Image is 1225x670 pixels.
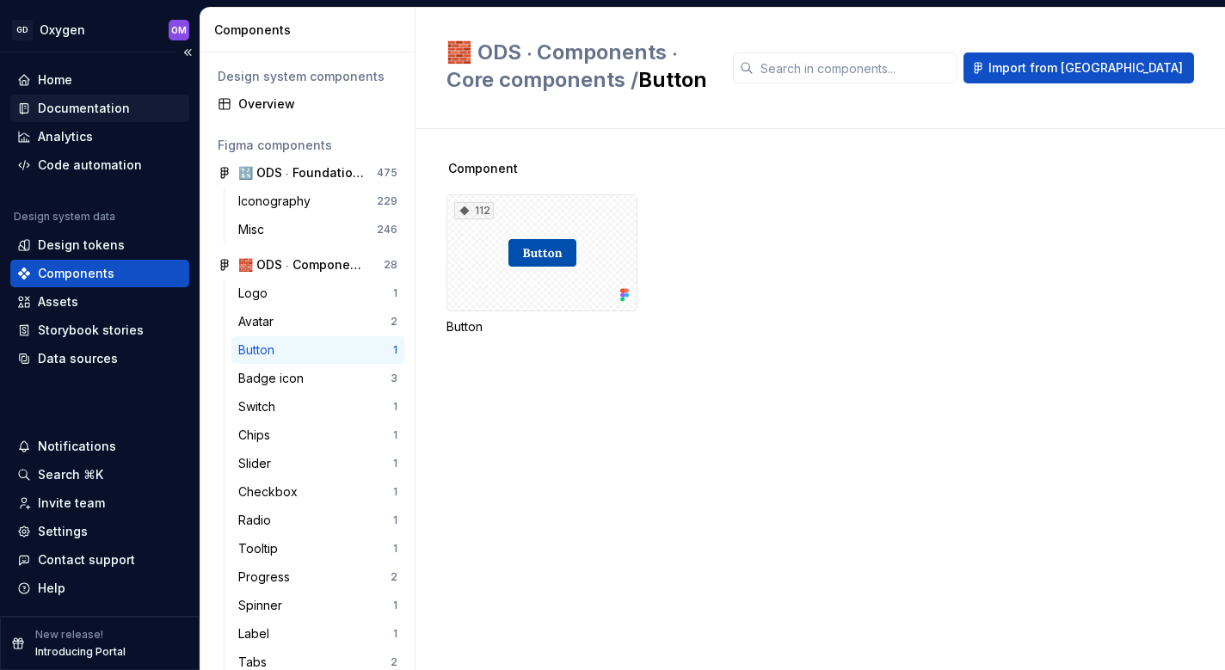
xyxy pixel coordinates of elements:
a: Tooltip1 [231,535,404,562]
a: Components [10,260,189,287]
a: Code automation [10,151,189,179]
div: Components [38,265,114,282]
div: Home [38,71,72,89]
div: 1 [393,343,397,357]
a: Data sources [10,345,189,372]
a: Invite team [10,489,189,517]
a: Spinner1 [231,592,404,619]
div: 2 [391,315,397,329]
div: Oxygen [40,22,85,39]
a: Overview [211,90,404,118]
a: Iconography229 [231,187,404,215]
a: Badge icon3 [231,365,404,392]
div: Storybook stories [38,322,144,339]
div: Data sources [38,350,118,367]
div: 2 [391,655,397,669]
div: Logo [238,285,274,302]
div: Design system components [218,68,397,85]
a: Home [10,66,189,94]
a: Logo1 [231,280,404,307]
button: Contact support [10,546,189,574]
div: 1 [393,457,397,470]
div: Radio [238,512,278,529]
div: Design tokens [38,237,125,254]
input: Search in components... [754,52,957,83]
a: Assets [10,288,189,316]
div: Analytics [38,128,93,145]
p: New release! [35,628,103,642]
div: Checkbox [238,483,305,501]
span: 🧱 ODS ⸱ Components ⸱ Core components / [446,40,677,92]
div: Settings [38,523,88,540]
div: Documentation [38,100,130,117]
div: Spinner [238,597,289,614]
div: 1 [393,400,397,414]
div: 1 [393,485,397,499]
div: Components [214,22,408,39]
a: Analytics [10,123,189,151]
div: Design system data [14,210,115,224]
a: Settings [10,518,189,545]
a: 🔣 ODS ⸱ Foundations ⸱ Iconography475 [211,159,404,187]
div: Slider [238,455,278,472]
button: Collapse sidebar [175,40,200,65]
div: 246 [377,223,397,237]
a: Checkbox1 [231,478,404,506]
div: Button [446,318,637,335]
div: Label [238,625,276,642]
button: GDOxygenOM [3,11,196,48]
a: 🧱 ODS ⸱ Components ⸱ Core components28 [211,251,404,279]
a: Switch1 [231,393,404,421]
div: 475 [377,166,397,180]
a: Avatar2 [231,308,404,335]
a: Misc246 [231,216,404,243]
div: Invite team [38,495,105,512]
div: 1 [393,599,397,612]
div: 1 [393,627,397,641]
button: Import from [GEOGRAPHIC_DATA] [963,52,1194,83]
a: Button1 [231,336,404,364]
a: Radio1 [231,507,404,534]
div: Badge icon [238,370,311,387]
div: Avatar [238,313,280,330]
div: Help [38,580,65,597]
a: Slider1 [231,450,404,477]
div: Iconography [238,193,317,210]
a: Chips1 [231,421,404,449]
span: Import from [GEOGRAPHIC_DATA] [988,59,1183,77]
div: Assets [38,293,78,310]
div: Misc [238,221,271,238]
h2: Button [446,39,712,94]
div: Notifications [38,438,116,455]
div: Overview [238,95,397,113]
p: Introducing Portal [35,645,126,659]
div: 🔣 ODS ⸱ Foundations ⸱ Iconography [238,164,366,181]
button: Notifications [10,433,189,460]
div: 229 [377,194,397,208]
div: 1 [393,513,397,527]
div: 🧱 ODS ⸱ Components ⸱ Core components [238,256,366,274]
div: 1 [393,428,397,442]
a: Documentation [10,95,189,122]
div: 1 [393,286,397,300]
div: 3 [391,372,397,385]
a: Label1 [231,620,404,648]
div: 112 [454,202,494,219]
div: 28 [384,258,397,272]
div: Tooltip [238,540,285,557]
div: Search ⌘K [38,466,103,483]
div: Figma components [218,137,397,154]
span: Component [448,160,518,177]
div: 1 [393,542,397,556]
button: Help [10,575,189,602]
div: Button [238,341,281,359]
a: Design tokens [10,231,189,259]
div: Contact support [38,551,135,569]
button: Search ⌘K [10,461,189,489]
a: Storybook stories [10,317,189,344]
div: GD [12,20,33,40]
div: 2 [391,570,397,584]
a: Progress2 [231,563,404,591]
div: 112Button [446,194,637,335]
div: OM [171,23,187,37]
